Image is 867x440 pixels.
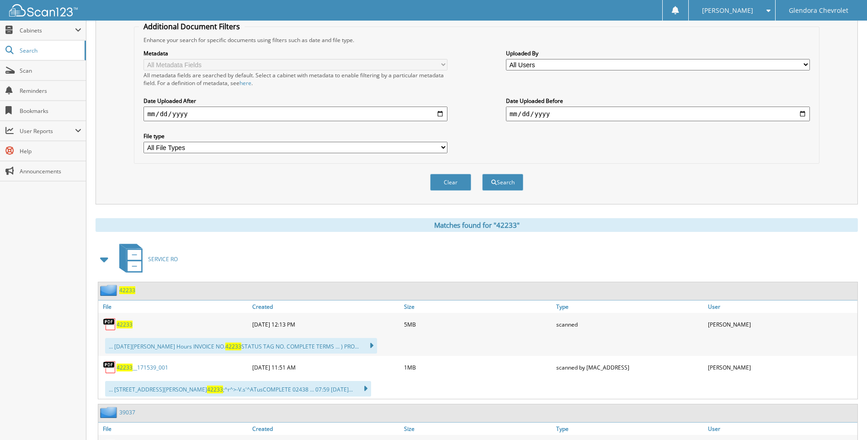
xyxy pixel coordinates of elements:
label: Metadata [144,49,447,57]
div: ... [STREET_ADDRESS][PERSON_NAME] ;^r^>-V.s'^ATusCOMPLETE 02438 ... 07:59 [DATE]... [105,381,371,397]
span: 42233 [207,386,223,393]
div: Enhance your search for specific documents using filters such as date and file type. [139,36,814,44]
span: Help [20,147,81,155]
label: Date Uploaded After [144,97,447,105]
span: 42233 [225,343,241,350]
a: here [239,79,251,87]
span: [PERSON_NAME] [702,8,753,13]
span: Bookmarks [20,107,81,115]
label: Uploaded By [506,49,810,57]
div: [PERSON_NAME] [706,358,857,376]
a: Type [554,300,706,313]
img: PDF.png [103,360,117,374]
a: 42233 [119,286,135,294]
span: Reminders [20,87,81,95]
a: User [706,423,857,435]
a: Created [250,423,402,435]
input: end [506,107,810,121]
legend: Additional Document Filters [139,21,245,32]
span: SERVICE RO [148,255,178,263]
span: Announcements [20,167,81,175]
a: File [98,423,250,435]
span: Scan [20,67,81,75]
a: 39037 [119,408,135,416]
iframe: Chat Widget [821,396,867,440]
span: Search [20,47,80,54]
label: Date Uploaded Before [506,97,810,105]
div: ... [DATE][PERSON_NAME] Hours INVOICE NO. STATUS TAG NO. COMPLETE TERMS ... ) PRO... [105,338,377,354]
div: [DATE] 12:13 PM [250,315,402,333]
img: folder2.png [100,284,119,296]
a: SERVICE RO [114,241,178,277]
a: File [98,300,250,313]
a: 42233__171539_001 [117,364,168,371]
a: Size [402,300,553,313]
a: Size [402,423,553,435]
div: [PERSON_NAME] [706,315,857,333]
img: PDF.png [103,317,117,331]
div: scanned [554,315,706,333]
img: scan123-logo-white.svg [9,4,78,16]
div: [DATE] 11:51 AM [250,358,402,376]
a: 42233 [117,321,133,328]
div: scanned by [MAC_ADDRESS] [554,358,706,376]
img: folder2.png [100,407,119,418]
a: Created [250,300,402,313]
span: Cabinets [20,27,75,34]
span: 42233 [117,364,133,371]
span: Glendora Chevrolet [789,8,848,13]
div: Matches found for "42233" [96,218,858,232]
div: 5MB [402,315,553,333]
a: User [706,300,857,313]
label: File type [144,132,447,140]
div: 1MB [402,358,553,376]
span: User Reports [20,127,75,135]
input: start [144,107,447,121]
div: All metadata fields are searched by default. Select a cabinet with metadata to enable filtering b... [144,71,447,87]
button: Clear [430,174,471,191]
a: Type [554,423,706,435]
button: Search [482,174,523,191]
